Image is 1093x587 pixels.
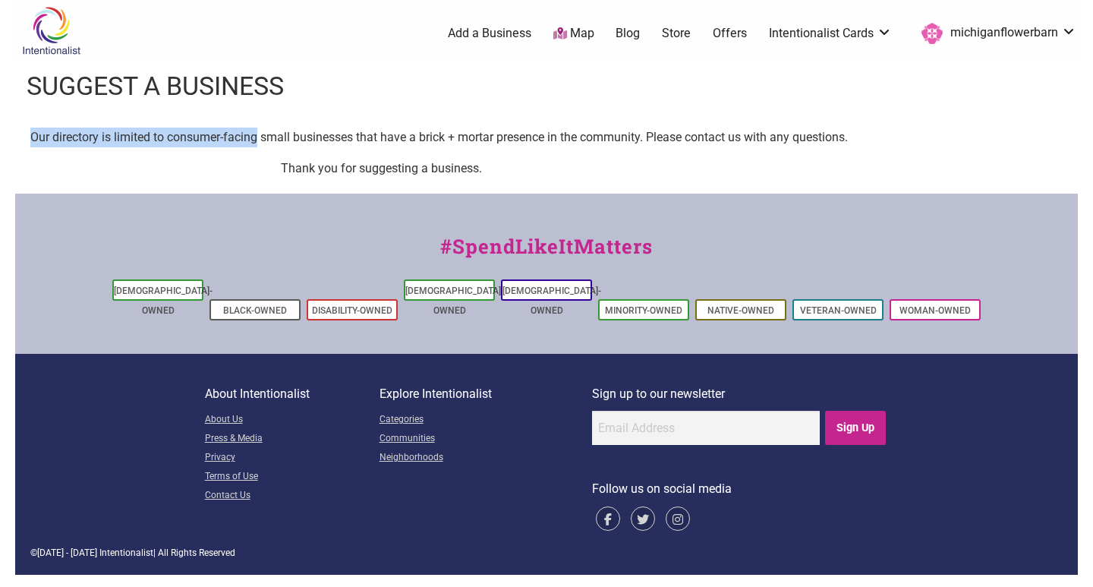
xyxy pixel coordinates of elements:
[205,487,380,506] a: Contact Us
[616,25,640,42] a: Blog
[592,384,889,404] p: Sign up to our newsletter
[205,468,380,487] a: Terms of Use
[769,25,892,42] a: Intentionalist Cards
[405,286,504,316] a: [DEMOGRAPHIC_DATA]-Owned
[448,25,531,42] a: Add a Business
[553,25,594,43] a: Map
[37,548,97,558] span: [DATE] - [DATE]
[914,20,1076,47] a: michiganflowerbarn
[380,411,592,430] a: Categories
[281,159,812,178] div: Thank you for suggesting a business.
[15,232,1078,276] div: #SpendLikeItMatters
[380,384,592,404] p: Explore Intentionalist
[662,25,691,42] a: Store
[380,449,592,468] a: Neighborhoods
[27,68,284,105] h1: Suggest a business
[502,286,601,316] a: [DEMOGRAPHIC_DATA]-Owned
[707,305,774,316] a: Native-Owned
[605,305,682,316] a: Minority-Owned
[205,430,380,449] a: Press & Media
[592,479,889,499] p: Follow us on social media
[205,384,380,404] p: About Intentionalist
[223,305,287,316] a: Black-Owned
[114,286,213,316] a: [DEMOGRAPHIC_DATA]-Owned
[205,449,380,468] a: Privacy
[800,305,877,316] a: Veteran-Owned
[205,411,380,430] a: About Us
[899,305,971,316] a: Woman-Owned
[380,430,592,449] a: Communities
[592,411,820,445] input: Email Address
[15,6,87,55] img: Intentionalist
[312,305,392,316] a: Disability-Owned
[99,548,153,558] span: Intentionalist
[30,546,1063,560] div: © | All Rights Reserved
[713,25,747,42] a: Offers
[825,411,887,445] input: Sign Up
[30,128,1063,147] p: Our directory is limited to consumer-facing small businesses that have a brick + mortar presence ...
